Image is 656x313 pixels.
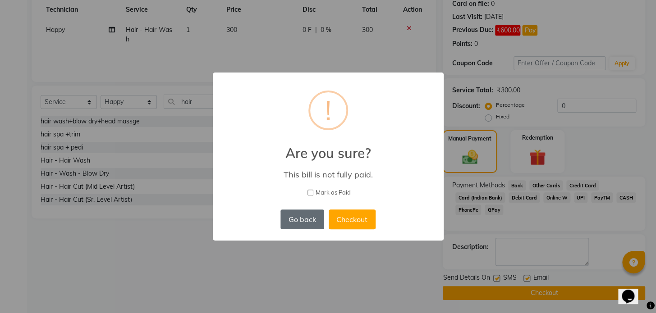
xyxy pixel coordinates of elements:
button: Checkout [329,209,376,229]
div: ! [325,92,331,128]
button: Go back [280,209,324,229]
div: This bill is not fully paid. [225,169,430,180]
iframe: chat widget [618,277,647,304]
h2: Are you sure? [213,134,444,161]
span: Mark as Paid [316,188,351,197]
input: Mark as Paid [307,190,313,195]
